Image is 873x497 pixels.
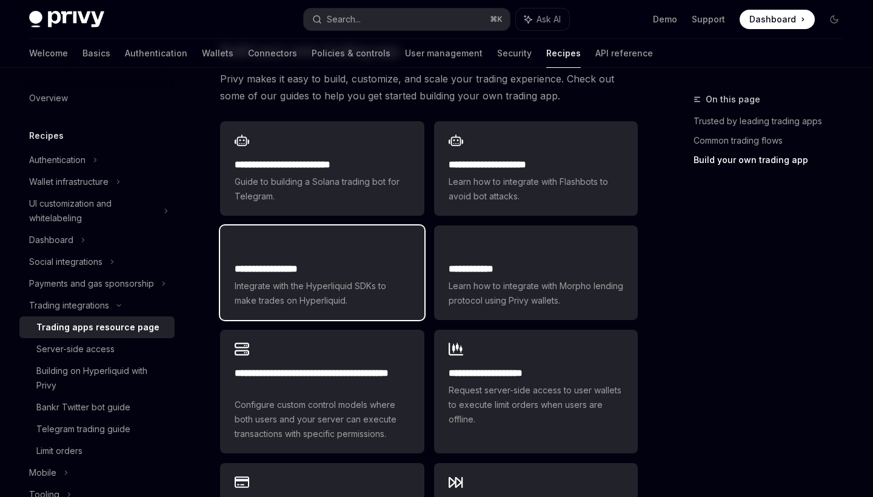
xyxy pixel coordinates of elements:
a: Dashboard [740,10,815,29]
span: Learn how to integrate with Morpho lending protocol using Privy wallets. [449,279,623,308]
a: **** **** **Learn how to integrate with Morpho lending protocol using Privy wallets. [434,225,638,320]
button: Toggle dark mode [824,10,844,29]
img: dark logo [29,11,104,28]
a: Support [692,13,725,25]
a: Common trading flows [694,131,854,150]
span: Learn how to integrate with Flashbots to avoid bot attacks. [449,175,623,204]
div: Payments and gas sponsorship [29,276,154,291]
div: Dashboard [29,233,73,247]
a: Welcome [29,39,68,68]
button: Ask AI [516,8,569,30]
a: Demo [653,13,677,25]
a: Basics [82,39,110,68]
a: API reference [595,39,653,68]
a: Policies & controls [312,39,390,68]
a: User management [405,39,483,68]
span: Guide to building a Solana trading bot for Telegram. [235,175,409,204]
a: Trading apps resource page [19,316,175,338]
div: Overview [29,91,68,105]
a: Building on Hyperliquid with Privy [19,360,175,396]
div: UI customization and whitelabeling [29,196,156,225]
a: Server-side access [19,338,175,360]
a: Overview [19,87,175,109]
a: Build your own trading app [694,150,854,170]
span: ⌘ K [490,15,503,24]
a: Recipes [546,39,581,68]
button: Search...⌘K [304,8,509,30]
span: Configure custom control models where both users and your server can execute transactions with sp... [235,398,409,441]
div: Wallet infrastructure [29,175,109,189]
a: Limit orders [19,440,175,462]
span: Integrate with the Hyperliquid SDKs to make trades on Hyperliquid. [235,279,409,308]
a: Wallets [202,39,233,68]
a: **** **** **** *****Request server-side access to user wallets to execute limit orders when users... [434,330,638,453]
div: Bankr Twitter bot guide [36,400,130,415]
h5: Recipes [29,128,64,143]
div: Search... [327,12,361,27]
div: Trading apps resource page [36,320,159,335]
div: Authentication [29,153,85,167]
div: Social integrations [29,255,102,269]
div: Server-side access [36,342,115,356]
div: Building on Hyperliquid with Privy [36,364,167,393]
a: Bankr Twitter bot guide [19,396,175,418]
span: On this page [706,92,760,107]
div: Mobile [29,465,56,480]
div: Telegram trading guide [36,422,130,436]
div: Limit orders [36,444,82,458]
a: **** **** **** **Integrate with the Hyperliquid SDKs to make trades on Hyperliquid. [220,225,424,320]
a: Connectors [248,39,297,68]
span: Dashboard [749,13,796,25]
a: Telegram trading guide [19,418,175,440]
span: Privy makes it easy to build, customize, and scale your trading experience. Check out some of our... [220,70,638,104]
a: Security [497,39,532,68]
span: Ask AI [537,13,561,25]
a: Trusted by leading trading apps [694,112,854,131]
div: Trading integrations [29,298,109,313]
a: Authentication [125,39,187,68]
span: Request server-side access to user wallets to execute limit orders when users are offline. [449,383,623,427]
